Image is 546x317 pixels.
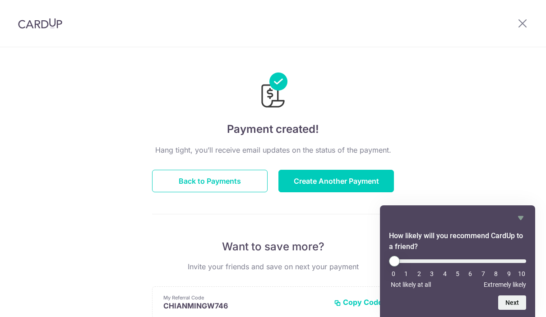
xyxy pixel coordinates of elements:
li: 10 [517,270,526,277]
img: Payments [259,72,287,110]
button: Create Another Payment [278,170,394,192]
button: Next question [498,295,526,310]
button: Copy Code [334,298,383,307]
p: Want to save more? [152,240,394,254]
li: 2 [415,270,424,277]
h4: Payment created! [152,121,394,137]
span: Extremely likely [484,281,526,288]
button: Hide survey [515,213,526,223]
li: 8 [491,270,500,277]
li: 7 [479,270,488,277]
li: 3 [427,270,436,277]
p: Hang tight, you’ll receive email updates on the status of the payment. [152,145,394,155]
p: My Referral Code [163,294,327,301]
img: CardUp [18,18,62,29]
p: Invite your friends and save on next your payment [152,261,394,272]
li: 5 [453,270,462,277]
li: 9 [504,270,514,277]
li: 1 [402,270,411,277]
li: 6 [466,270,475,277]
li: 0 [389,270,398,277]
li: 4 [440,270,449,277]
span: Not likely at all [391,281,431,288]
h2: How likely will you recommend CardUp to a friend? Select an option from 0 to 10, with 0 being Not... [389,231,526,252]
button: Back to Payments [152,170,268,192]
div: How likely will you recommend CardUp to a friend? Select an option from 0 to 10, with 0 being Not... [389,256,526,288]
div: How likely will you recommend CardUp to a friend? Select an option from 0 to 10, with 0 being Not... [389,213,526,310]
p: CHIANMINGW746 [163,301,327,310]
